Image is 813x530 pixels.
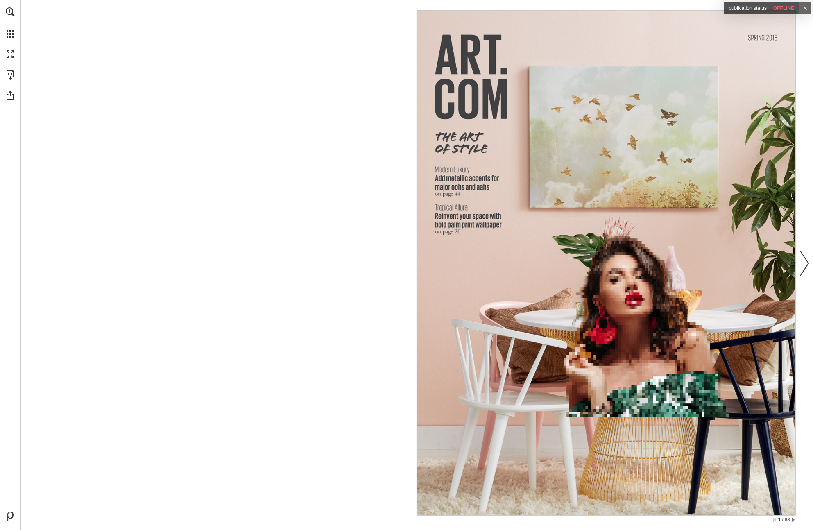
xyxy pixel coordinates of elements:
a: Skip to the last page [792,518,795,522]
section: Publication Content - Ventura - art-com-spring-2018-catalog [38,11,795,515]
a: Skip to the first page [773,518,776,522]
a: ✕ [799,2,811,14]
span: 1 [778,516,781,523]
span: Publication Status [729,5,767,11]
div: offline [724,2,799,14]
span: Current page position is 1 of 68 [778,516,790,522]
span: / [781,516,784,523]
span: 68 [785,516,790,523]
